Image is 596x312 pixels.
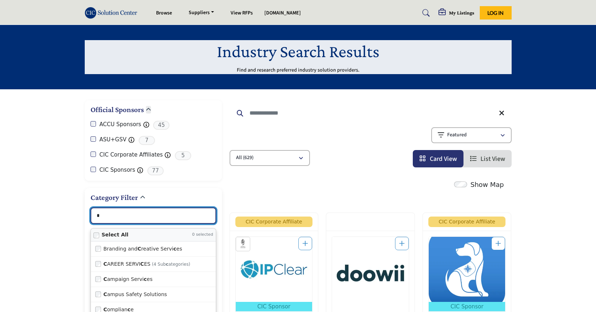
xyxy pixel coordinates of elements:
label: CIC Corporate Affiliates [100,151,163,159]
a: Add To List [495,239,501,248]
img: ACCU Sponsors Badge Icon [238,239,248,249]
span: List View [480,154,505,163]
img: Student Ally, Inc. [429,237,505,302]
a: Suppliers [184,8,219,18]
input: CIC Sponsors checkbox [91,167,96,172]
img: IPClear [236,237,312,302]
a: Add To List [302,239,308,248]
button: Featured [431,127,512,143]
a: View Card [419,154,457,163]
h2: Official Sponsors [91,104,144,115]
span: Card View [430,154,457,163]
strong: C [104,261,107,267]
p: All (629) [236,154,253,162]
li: Card View [413,150,463,167]
a: Search [415,7,435,19]
label: AREER SERVI ES [104,260,211,269]
a: View RFPs [231,9,253,17]
span: CIC Corporate Affiliate [235,217,313,227]
button: All (629) [230,150,310,166]
strong: C [104,276,107,282]
div: My Listings [438,9,474,17]
a: Add To List [399,239,405,248]
span: CIC Corporate Affiliate [428,217,506,227]
span: 0 selected [192,232,213,238]
label: ACCU Sponsors [100,120,141,129]
span: CIC Sponsor [237,303,311,311]
li: List View [463,150,512,167]
a: [DOMAIN_NAME] [264,9,301,17]
span: 7 [139,136,155,145]
input: ASU+GSV checkbox [91,136,96,142]
label: Branding and reative Servi es [104,244,211,253]
p: Find and research preferred industry solution providers. [237,67,360,74]
label: ampus Safety Solutions [104,290,211,299]
p: Featured [447,132,467,139]
strong: C [140,261,144,267]
h2: Category Filter [91,192,138,203]
span: CIC Sponsor [430,303,504,311]
strong: C [138,246,141,252]
strong: c [166,262,168,267]
span: Log In [487,10,504,16]
label: ampaign Servi es [104,275,211,284]
input: ACCU Sponsors checkbox [91,121,96,127]
h1: Industry Search Results [217,40,379,63]
label: Show Map [470,180,504,189]
a: Open Listing in new tab [429,237,505,312]
label: ASU+GSV [100,136,127,144]
strong: C [104,291,107,297]
input: Search Category [91,208,216,224]
h5: My Listings [449,9,474,16]
a: Open Listing in new tab [236,237,312,312]
span: 5 [175,151,191,160]
strong: c [144,276,147,282]
input: Search Keyword [230,104,512,122]
a: View List [470,154,505,163]
label: CIC Sponsors [100,166,135,174]
strong: c [173,246,176,252]
a: Browse [156,9,172,17]
img: Site Logo [85,7,141,19]
button: Log In [480,6,512,20]
span: 45 [153,121,169,130]
input: CIC Corporate Affiliates checkbox [91,151,96,157]
span: 77 [147,166,164,175]
label: Select All [102,231,129,239]
span: (4 sub ategories) [152,262,190,267]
